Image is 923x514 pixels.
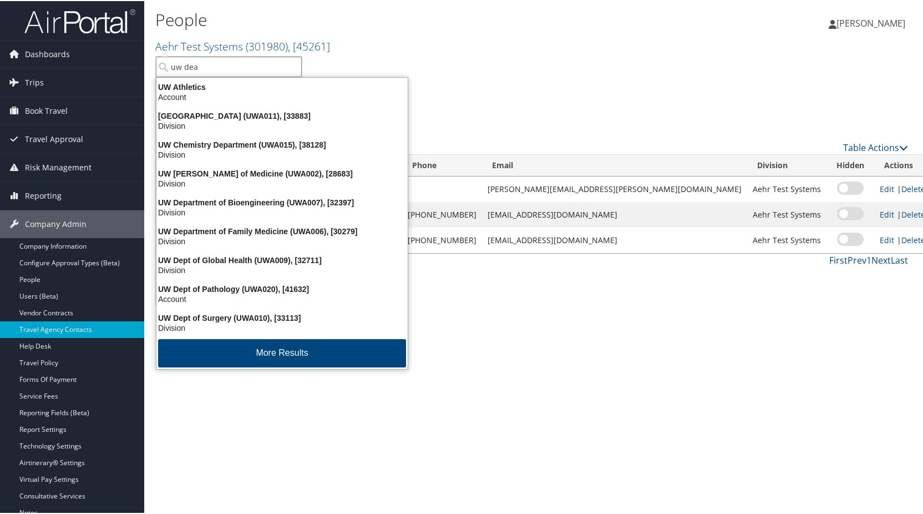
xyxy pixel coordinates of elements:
img: airportal-logo.png [24,7,135,33]
a: Table Actions [843,140,908,153]
div: UW [PERSON_NAME] of Medicine (UWA002), [28683] [150,168,414,178]
span: Travel Approval [25,124,83,152]
div: Division [150,120,414,130]
div: UW Department of Family Medicine (UWA006), [30279] [150,225,414,235]
a: First [829,253,848,265]
div: Account [150,91,414,101]
span: Trips [25,68,44,95]
div: Division [150,264,414,274]
a: Edit [880,234,894,244]
td: [PERSON_NAME][EMAIL_ADDRESS][PERSON_NAME][DOMAIN_NAME] [482,175,747,201]
div: UW Dept of Surgery (UWA010), [33113] [150,312,414,322]
div: Division [150,322,414,332]
td: [EMAIL_ADDRESS][DOMAIN_NAME] [482,226,747,252]
div: UW Chemistry Department (UWA015), [38128] [150,139,414,149]
span: Risk Management [25,153,92,180]
a: Last [891,253,908,265]
th: Hidden: activate to sort column ascending [826,154,874,175]
a: Prev [848,253,866,265]
span: ( 301980 ) [246,38,288,53]
div: Division [150,149,414,159]
td: [EMAIL_ADDRESS][DOMAIN_NAME] [482,201,747,226]
div: Division [150,206,414,216]
button: More Results [158,338,406,366]
th: Email: activate to sort column ascending [482,154,747,175]
div: UW Athletics [150,81,414,91]
span: Book Travel [25,96,68,124]
div: [GEOGRAPHIC_DATA] (UWA011), [33883] [150,110,414,120]
div: Division [150,235,414,245]
div: Division [150,178,414,188]
div: UW Department of Bioengineering (UWA007), [32397] [150,196,414,206]
span: Dashboards [25,39,70,67]
th: Phone [402,154,482,175]
td: Aehr Test Systems [747,201,826,226]
span: [PERSON_NAME] [836,16,905,28]
td: Aehr Test Systems [747,175,826,201]
th: Division: activate to sort column ascending [747,154,826,175]
td: Aehr Test Systems [747,226,826,252]
span: Reporting [25,181,62,209]
div: Account [150,293,414,303]
span: Company Admin [25,209,87,237]
td: [PHONE_NUMBER] [402,226,482,252]
a: Edit [880,183,894,193]
a: Next [871,253,891,265]
a: Edit [880,208,894,219]
a: 1 [866,253,871,265]
div: UW Dept of Global Health (UWA009), [32711] [150,254,414,264]
input: Search Accounts [156,56,302,76]
a: [PERSON_NAME] [829,6,916,39]
h1: People [155,7,663,31]
td: [PHONE_NUMBER] [402,201,482,226]
span: , [ 45261 ] [288,38,330,53]
a: Aehr Test Systems [155,38,330,53]
div: UW Dept of Pathology (UWA020), [41632] [150,283,414,293]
